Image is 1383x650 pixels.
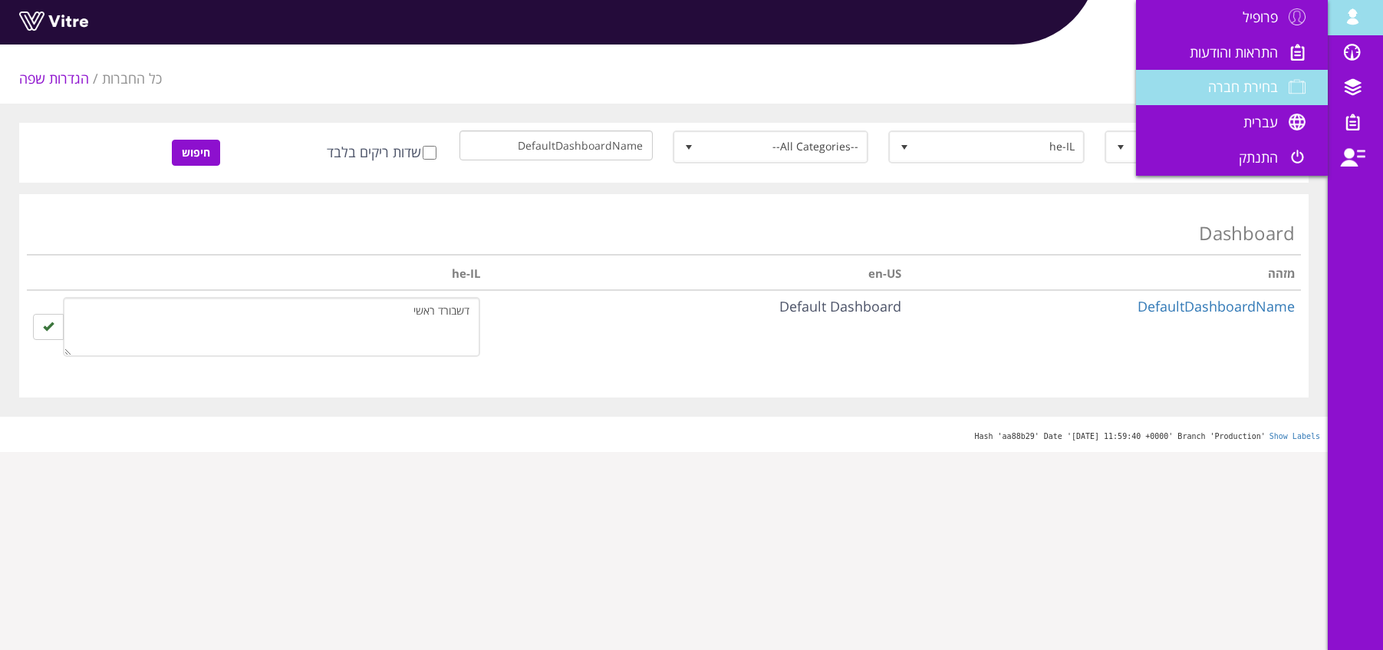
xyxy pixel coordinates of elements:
input: שדות ריקים בלבד [423,146,436,160]
th: en-US [486,255,907,290]
a: Show Labels [1269,432,1320,440]
span: select [1107,133,1134,160]
span: Hash 'aa88b29' Date '[DATE] 11:59:40 +0000' Branch 'Production' [974,432,1265,440]
input: Search [459,130,653,160]
span: עברית [1243,113,1278,131]
a: התנתק [1136,140,1328,176]
span: Default Dashboard [779,297,901,315]
span: פרופיל [1243,8,1278,26]
a: DefaultDashboardName [1138,297,1295,315]
span: select [891,133,918,160]
span: --All Categories-- [702,133,868,160]
span: select [675,133,703,160]
input: חיפוש [172,140,220,166]
a: בחירת חברה [1136,70,1328,105]
span: התנתק [1239,148,1278,167]
h3: Dashboard [33,223,1295,243]
span: בחירת חברה [1208,78,1278,96]
label: שדות ריקים בלבד [327,143,436,163]
th: he-IL [27,255,486,290]
th: מזהה [907,255,1301,290]
li: הגדרות שפה [19,69,102,89]
span: he-IL [917,133,1083,160]
span: התראות והודעות [1190,43,1278,61]
li: כל החברות [102,69,162,89]
a: עברית [1136,105,1328,140]
a: התראות והודעות [1136,35,1328,71]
